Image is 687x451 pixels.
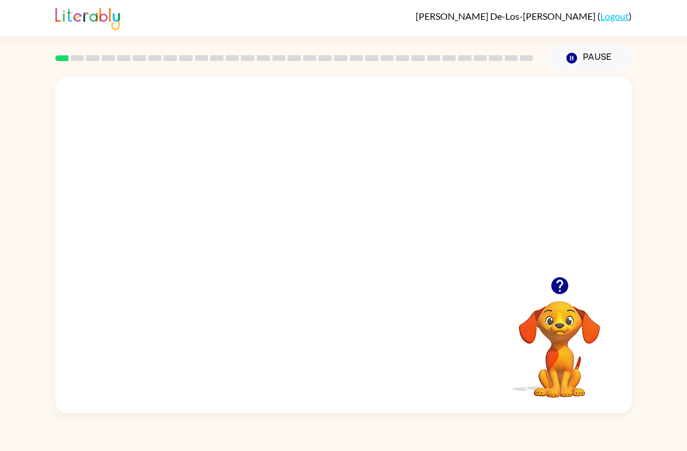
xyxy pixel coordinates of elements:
span: [PERSON_NAME] De-Los-[PERSON_NAME] [416,10,597,22]
button: Pause [547,45,632,71]
div: ( ) [416,10,632,22]
img: Literably [55,5,120,30]
video: Your browser must support playing .mp4 files to use Literably. Please try using another browser. [501,283,618,399]
a: Logout [600,10,629,22]
video: Your browser must support playing .mp4 files to use Literably. Please try using another browser. [55,77,632,277]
